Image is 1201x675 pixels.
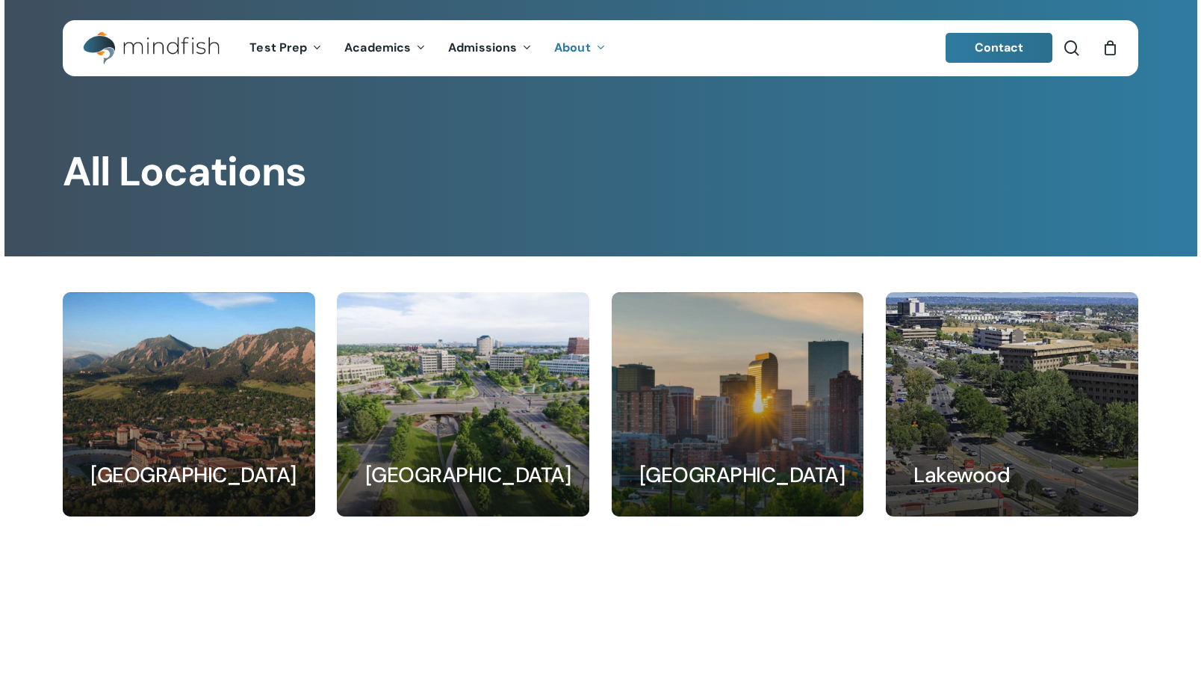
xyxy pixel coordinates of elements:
h1: All Locations [63,148,1138,196]
a: Cart [1102,40,1118,56]
span: Test Prep [249,40,307,55]
a: Admissions [437,42,543,55]
a: About [543,42,617,55]
span: Admissions [448,40,517,55]
a: Contact [946,33,1053,63]
span: Academics [344,40,411,55]
span: About [554,40,591,55]
a: Academics [333,42,437,55]
span: Contact [975,40,1024,55]
a: Test Prep [238,42,333,55]
header: Main Menu [63,20,1138,76]
nav: Main Menu [238,20,616,76]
